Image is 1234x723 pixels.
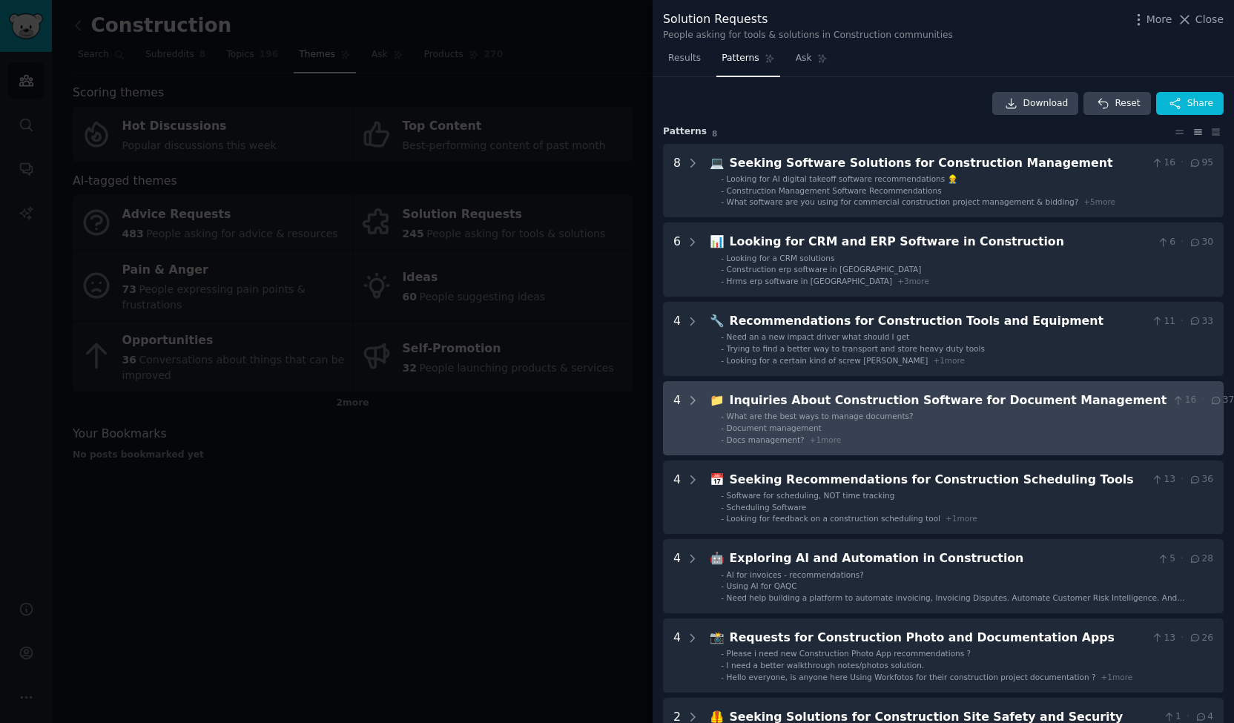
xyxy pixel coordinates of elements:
[727,435,805,444] span: Docs management?
[1189,236,1213,249] span: 30
[721,331,724,342] div: -
[1210,394,1234,407] span: 37
[727,491,895,500] span: Software for scheduling, NOT time tracking
[1115,97,1140,110] span: Reset
[663,10,953,29] div: Solution Requests
[721,570,724,580] div: -
[1157,236,1175,249] span: 6
[730,154,1146,173] div: Seeking Software Solutions for Construction Management
[710,630,725,644] span: 📸
[727,332,910,341] span: Need an a new impact driver what should I get
[721,197,724,207] div: -
[1181,552,1184,566] span: ·
[710,393,725,407] span: 📁
[721,253,724,263] div: -
[1151,632,1175,645] span: 13
[727,254,835,263] span: Looking for a CRM solutions
[1172,394,1196,407] span: 16
[721,185,724,196] div: -
[1177,12,1224,27] button: Close
[722,52,759,65] span: Patterns
[727,593,1185,613] span: Need help building a platform to automate invoicing, Invoicing Disputes. Automate Customer Risk I...
[727,503,807,512] span: Scheduling Software
[721,264,724,274] div: -
[727,423,822,432] span: Document management
[673,471,681,524] div: 4
[663,29,953,42] div: People asking for tools & solutions in Construction communities
[727,661,925,670] span: I need a better walkthrough notes/photos solution.
[1023,97,1069,110] span: Download
[1181,315,1184,329] span: ·
[1181,156,1184,170] span: ·
[710,314,725,328] span: 🔧
[1187,97,1213,110] span: Share
[710,234,725,248] span: 📊
[727,649,971,658] span: Please i need new Construction Photo App recommendations ?
[721,592,724,603] div: -
[716,47,779,77] a: Patterns
[933,356,965,365] span: + 1 more
[1157,552,1175,566] span: 5
[721,513,724,524] div: -
[1181,632,1184,645] span: ·
[727,412,914,420] span: What are the best ways to manage documents?
[721,502,724,512] div: -
[1083,92,1150,116] button: Reset
[727,174,957,183] span: Looking for AI digital takeoff software recommendations 👷
[721,581,724,591] div: -
[727,514,940,523] span: Looking for feedback on a construction scheduling tool
[727,277,893,285] span: Hrms erp software in [GEOGRAPHIC_DATA]
[730,392,1167,410] div: Inquiries About Construction Software for Document Management
[1156,92,1224,116] button: Share
[1195,12,1224,27] span: Close
[721,411,724,421] div: -
[810,435,842,444] span: + 1 more
[721,648,724,658] div: -
[727,197,1079,206] span: What software are you using for commercial construction project management & bidding?
[1189,473,1213,486] span: 36
[673,629,681,682] div: 4
[712,129,717,138] span: 8
[946,514,977,523] span: + 1 more
[721,435,724,445] div: -
[1146,12,1172,27] span: More
[727,265,922,274] span: Construction erp software in [GEOGRAPHIC_DATA]
[1189,632,1213,645] span: 26
[663,125,707,139] span: Pattern s
[727,570,864,579] span: AI for invoices - recommendations?
[1151,473,1175,486] span: 13
[663,47,706,77] a: Results
[992,92,1079,116] a: Download
[721,490,724,501] div: -
[1201,394,1204,407] span: ·
[1189,156,1213,170] span: 95
[1181,236,1184,249] span: ·
[730,471,1146,489] div: Seeking Recommendations for Construction Scheduling Tools
[710,156,725,170] span: 💻
[1101,673,1133,681] span: + 1 more
[791,47,833,77] a: Ask
[1151,315,1175,329] span: 11
[673,154,681,208] div: 8
[727,581,797,590] span: Using AI for QAQC
[721,423,724,433] div: -
[1181,473,1184,486] span: ·
[721,672,724,682] div: -
[668,52,701,65] span: Results
[1131,12,1172,27] button: More
[727,344,985,353] span: Trying to find a better way to transport and store heavy duty tools
[721,174,724,184] div: -
[721,343,724,354] div: -
[727,356,928,365] span: Looking for a certain kind of screw [PERSON_NAME]
[1151,156,1175,170] span: 16
[710,551,725,565] span: 🤖
[727,673,1096,681] span: Hello everyone, is anyone here Using Workfotos for their construction project documentation ?
[730,312,1146,331] div: Recommendations for Construction Tools and Equipment
[1083,197,1115,206] span: + 5 more
[673,233,681,286] div: 6
[1189,552,1213,566] span: 28
[710,472,725,486] span: 📅
[721,355,724,366] div: -
[730,629,1146,647] div: Requests for Construction Photo and Documentation Apps
[721,660,724,670] div: -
